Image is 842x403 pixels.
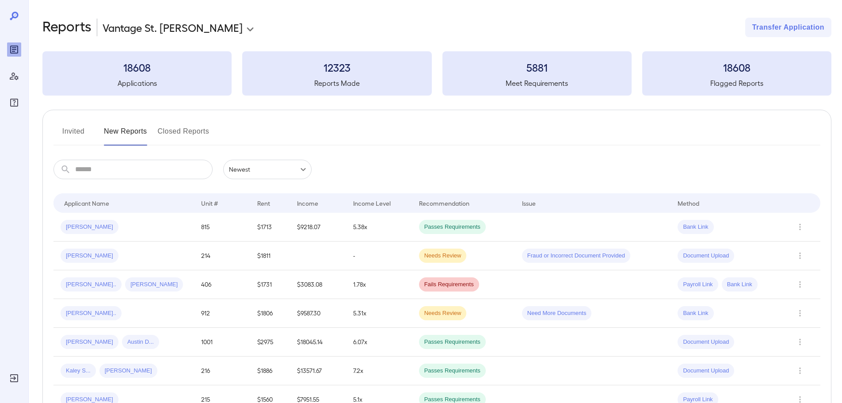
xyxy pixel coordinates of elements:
div: Income [297,198,318,208]
td: 815 [194,213,250,242]
td: 1001 [194,328,250,357]
span: [PERSON_NAME] [61,338,118,346]
td: 1.78x [346,270,412,299]
span: Passes Requirements [419,338,486,346]
span: Austin D... [122,338,159,346]
td: $1731 [250,270,290,299]
span: [PERSON_NAME] [99,367,157,375]
h3: 18608 [42,60,232,74]
td: $9218.07 [290,213,346,242]
span: Bank Link [678,223,713,231]
button: Transfer Application [745,18,831,37]
button: Row Actions [793,364,807,378]
td: 216 [194,357,250,385]
h3: 18608 [642,60,831,74]
td: 406 [194,270,250,299]
span: [PERSON_NAME] [61,223,118,231]
div: Manage Users [7,69,21,83]
button: Row Actions [793,335,807,349]
td: $1713 [250,213,290,242]
h5: Applications [42,78,232,88]
h3: 5881 [442,60,632,74]
button: Row Actions [793,249,807,263]
h3: 12323 [242,60,431,74]
button: New Reports [104,124,147,146]
button: Row Actions [793,306,807,320]
td: 214 [194,242,250,270]
div: Reports [7,42,21,57]
td: 5.38x [346,213,412,242]
span: Need More Documents [522,309,592,318]
span: Document Upload [678,252,734,260]
span: [PERSON_NAME].. [61,280,122,289]
td: $13571.67 [290,357,346,385]
span: Kaley S... [61,367,96,375]
h5: Reports Made [242,78,431,88]
div: Method [678,198,699,208]
div: Rent [257,198,271,208]
td: $1806 [250,299,290,328]
h2: Reports [42,18,91,37]
div: Income Level [353,198,391,208]
div: Recommendation [419,198,469,208]
span: Document Upload [678,367,734,375]
button: Invited [53,124,93,146]
span: Needs Review [419,252,467,260]
span: Fraud or Incorrect Document Provided [522,252,630,260]
div: Unit # [201,198,218,208]
td: $1886 [250,357,290,385]
span: Payroll Link [678,280,718,289]
span: Needs Review [419,309,467,318]
div: Log Out [7,371,21,385]
div: Applicant Name [64,198,109,208]
span: Bank Link [678,309,713,318]
td: $3083.08 [290,270,346,299]
h5: Flagged Reports [642,78,831,88]
span: [PERSON_NAME] [61,252,118,260]
summary: 18608Applications12323Reports Made5881Meet Requirements18608Flagged Reports [42,51,831,96]
button: Row Actions [793,220,807,234]
td: 7.2x [346,357,412,385]
span: Passes Requirements [419,367,486,375]
td: 6.07x [346,328,412,357]
span: Fails Requirements [419,280,479,289]
button: Closed Reports [158,124,210,146]
div: FAQ [7,96,21,110]
td: - [346,242,412,270]
div: Newest [223,160,312,179]
span: [PERSON_NAME].. [61,309,122,318]
p: Vantage St. [PERSON_NAME] [103,20,243,35]
h5: Meet Requirements [442,78,632,88]
span: Passes Requirements [419,223,486,231]
div: Issue [522,198,536,208]
td: $1811 [250,242,290,270]
span: Bank Link [722,280,758,289]
td: $2975 [250,328,290,357]
button: Row Actions [793,277,807,292]
span: [PERSON_NAME] [125,280,183,289]
td: $9587.30 [290,299,346,328]
td: 5.31x [346,299,412,328]
td: $18045.14 [290,328,346,357]
span: Document Upload [678,338,734,346]
td: 912 [194,299,250,328]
